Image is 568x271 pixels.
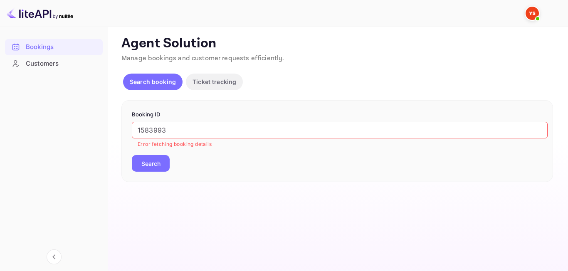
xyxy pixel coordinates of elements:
[138,140,542,148] p: Error fetching booking details
[5,56,103,72] div: Customers
[7,7,73,20] img: LiteAPI logo
[5,39,103,54] a: Bookings
[121,35,553,52] p: Agent Solution
[526,7,539,20] img: Yandex Support
[5,39,103,55] div: Bookings
[26,42,99,52] div: Bookings
[26,59,99,69] div: Customers
[132,122,548,138] input: Enter Booking ID (e.g., 63782194)
[132,155,170,172] button: Search
[5,56,103,71] a: Customers
[193,77,236,86] p: Ticket tracking
[130,77,176,86] p: Search booking
[47,249,62,264] button: Collapse navigation
[121,54,284,63] span: Manage bookings and customer requests efficiently.
[132,111,543,119] p: Booking ID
